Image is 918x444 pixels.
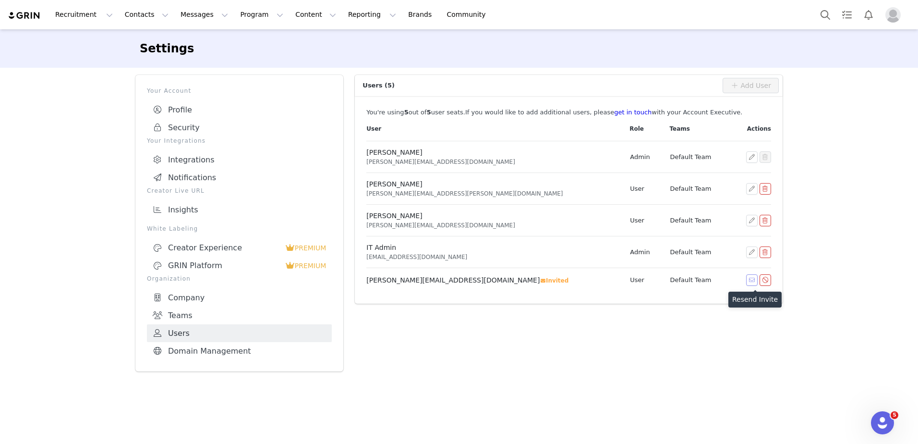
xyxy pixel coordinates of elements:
[624,205,664,236] td: User
[891,411,898,419] span: 5
[728,292,782,308] div: Resend Invite
[342,4,402,25] button: Reporting
[836,4,858,25] a: Tasks
[624,173,664,205] td: User
[147,169,332,186] a: Notifications
[441,4,496,25] a: Community
[366,244,396,251] span: IT Admin
[295,244,326,252] span: PREMIUM
[175,4,234,25] button: Messages
[366,158,617,166] div: [PERSON_NAME][EMAIL_ADDRESS][DOMAIN_NAME]
[670,217,711,224] span: Default Team
[147,324,332,342] a: Users
[670,153,711,160] span: Default Team
[880,7,910,23] button: Profile
[670,248,711,256] span: Default Team
[147,101,332,119] a: Profile
[670,276,711,284] span: Default Team
[147,239,332,257] a: Creator Experience PREMIUM
[355,75,723,96] p: Users (5)
[366,212,422,220] span: [PERSON_NAME]
[153,243,285,253] div: Creator Experience
[147,257,332,274] a: GRIN Platform PREMIUM
[815,4,836,25] button: Search
[234,4,289,25] button: Program
[153,261,285,271] div: GRIN Platform
[119,4,174,25] button: Contacts
[8,11,41,20] img: grin logo
[624,236,664,268] td: Admin
[670,185,711,192] span: Default Team
[366,148,422,156] span: [PERSON_NAME]
[730,117,771,141] th: Actions
[460,109,463,116] span: s
[614,109,652,116] a: get in touch
[366,117,624,141] th: User
[366,180,422,188] span: [PERSON_NAME]
[404,109,409,116] strong: 5
[427,109,431,116] strong: 5
[540,277,568,284] span: Invited
[624,117,664,141] th: Role
[147,289,332,307] a: Company
[723,78,779,93] button: Add User
[295,262,326,270] span: PREMIUM
[624,141,664,173] td: Admin
[147,307,332,324] a: Teams
[664,117,730,141] th: Teams
[147,119,332,136] a: Security
[366,253,617,261] div: [EMAIL_ADDRESS][DOMAIN_NAME]
[624,268,664,293] td: User
[147,151,332,169] a: Integrations
[885,7,901,23] img: placeholder-profile.jpg
[147,224,332,233] p: White Labeling
[858,4,879,25] button: Notifications
[366,189,617,198] div: [PERSON_NAME][EMAIL_ADDRESS][PERSON_NAME][DOMAIN_NAME]
[366,108,771,117] div: You're using out of user seat .
[147,186,332,195] p: Creator Live URL
[147,136,332,145] p: Your Integrations
[871,411,894,434] iframe: Intercom live chat
[465,109,743,116] span: If you would like to add additional users, please with your Account Executive.
[402,4,440,25] a: Brands
[147,274,332,283] p: Organization
[366,276,540,284] span: [PERSON_NAME][EMAIL_ADDRESS][DOMAIN_NAME]
[290,4,342,25] button: Content
[49,4,119,25] button: Recruitment
[147,201,332,219] a: Insights
[366,221,617,230] div: [PERSON_NAME][EMAIL_ADDRESS][DOMAIN_NAME]
[147,342,332,360] a: Domain Management
[147,86,332,95] p: Your Account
